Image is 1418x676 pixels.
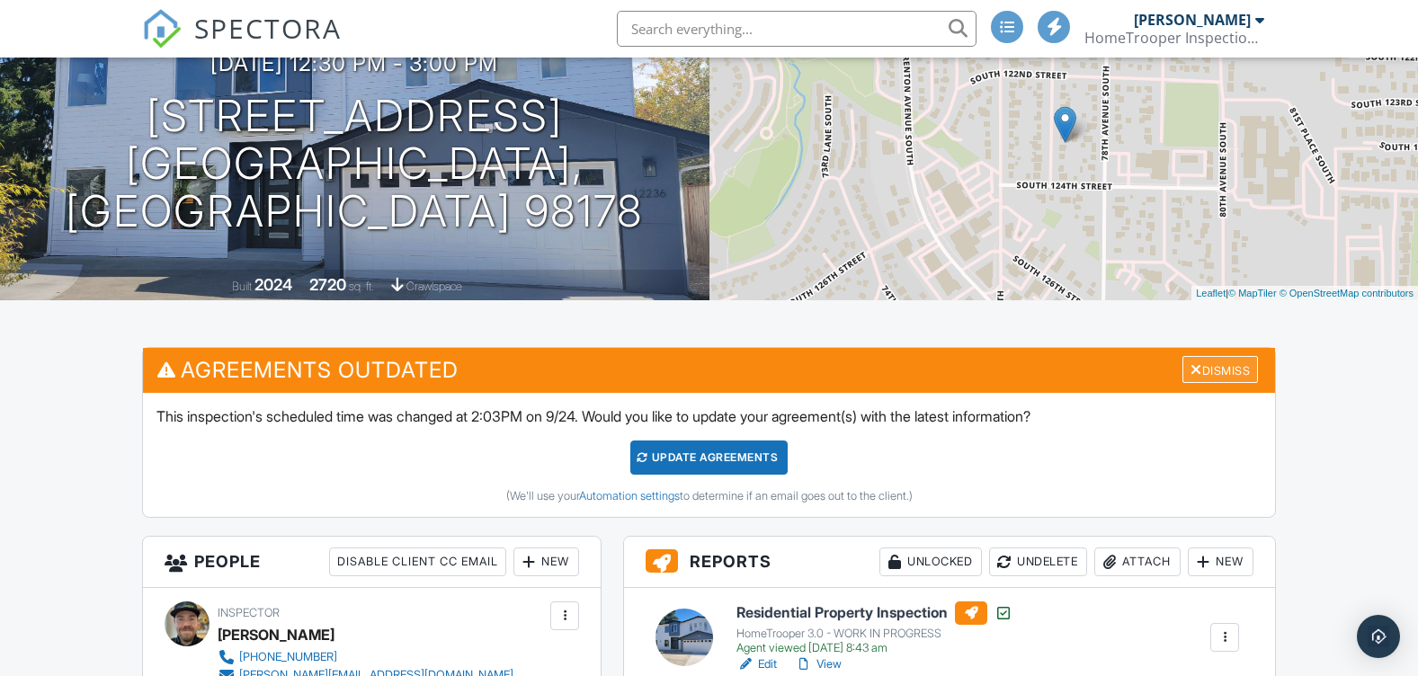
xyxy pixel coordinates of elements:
[1094,547,1181,576] div: Attach
[143,393,1276,517] div: This inspection's scheduled time was changed at 2:03PM on 9/24. Would you like to update your agr...
[736,627,1012,641] div: HomeTrooper 3.0 - WORK IN PROGRESS
[142,24,342,62] a: SPECTORA
[218,606,280,619] span: Inspector
[143,348,1276,392] h3: Agreements Outdated
[795,655,842,673] a: View
[736,655,777,673] a: Edit
[218,648,513,666] a: [PHONE_NUMBER]
[1188,547,1253,576] div: New
[29,93,681,235] h1: [STREET_ADDRESS] [GEOGRAPHIC_DATA], [GEOGRAPHIC_DATA] 98178
[329,547,506,576] div: Disable Client CC Email
[1191,286,1418,301] div: |
[1357,615,1400,658] div: Open Intercom Messenger
[142,9,182,49] img: The Best Home Inspection Software - Spectora
[1228,288,1277,298] a: © MapTiler
[218,621,334,648] div: [PERSON_NAME]
[239,650,337,664] div: [PHONE_NUMBER]
[736,601,1012,655] a: Residential Property Inspection HomeTrooper 3.0 - WORK IN PROGRESS Agent viewed [DATE] 8:43 am
[210,51,498,76] h3: [DATE] 12:30 pm - 3:00 pm
[406,280,462,293] span: crawlspace
[1196,288,1226,298] a: Leaflet
[1182,356,1258,384] div: Dismiss
[736,601,1012,625] h6: Residential Property Inspection
[156,489,1262,503] div: (We'll use your to determine if an email goes out to the client.)
[617,11,977,47] input: Search everything...
[630,440,788,475] div: Update Agreements
[989,547,1087,576] div: Undelete
[1280,288,1414,298] a: © OpenStreetMap contributors
[349,280,374,293] span: sq. ft.
[1134,11,1251,29] div: [PERSON_NAME]
[513,547,579,576] div: New
[143,537,602,588] h3: People
[232,280,252,293] span: Built
[624,537,1275,588] h3: Reports
[1084,29,1264,47] div: HomeTrooper Inspection Services
[736,641,1012,655] div: Agent viewed [DATE] 8:43 am
[579,489,680,503] a: Automation settings
[194,9,342,47] span: SPECTORA
[879,547,982,576] div: Unlocked
[309,275,346,294] div: 2720
[254,275,292,294] div: 2024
